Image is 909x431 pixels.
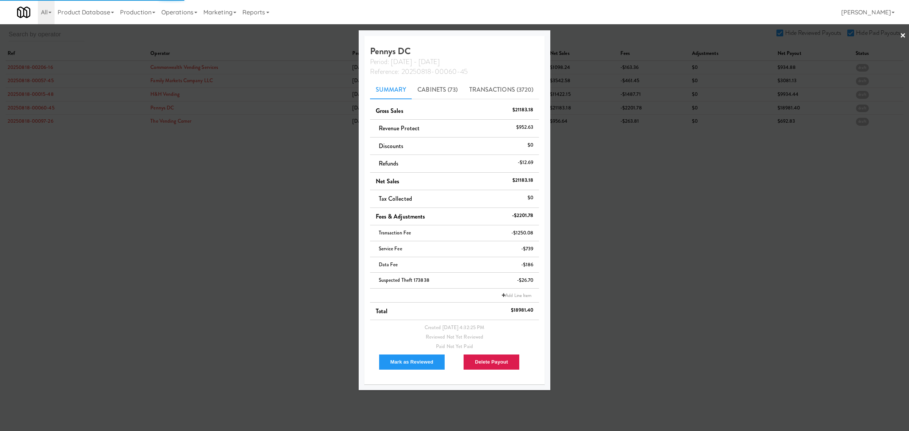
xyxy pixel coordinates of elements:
span: Fees & Adjustments [376,212,425,221]
span: Total [376,307,388,315]
span: Data Fee [379,261,398,268]
a: × [900,24,906,48]
button: Mark as Reviewed [379,354,445,370]
span: Net Sales [376,177,400,186]
div: $18981.40 [511,306,534,315]
a: Add Line Item [500,292,533,299]
button: Delete Payout [463,354,520,370]
div: $952.63 [516,123,534,132]
span: Suspected Theft 173838 [379,276,430,284]
span: Gross Sales [376,106,403,115]
span: Transaction Fee [379,229,411,236]
span: Period: [DATE] - [DATE] [370,57,440,67]
li: Suspected Theft 173838-$26.70 [370,273,539,289]
li: Service Fee-$739 [370,241,539,257]
div: -$12.69 [518,158,534,167]
div: $21183.18 [512,105,534,115]
div: Reviewed Not Yet Reviewed [376,333,534,342]
a: Transactions (3720) [464,80,539,99]
span: Reference: 20250818-00060-45 [370,67,468,77]
div: -$1250.08 [511,228,534,238]
li: Data Fee-$186 [370,257,539,273]
div: -$739 [521,244,534,254]
a: Cabinets (73) [412,80,463,99]
div: -$26.70 [517,276,534,285]
a: Summary [370,80,412,99]
div: $0 [528,141,533,150]
li: Transaction Fee-$1250.08 [370,225,539,241]
span: Tax Collected [379,194,412,203]
div: $0 [528,193,533,203]
img: Micromart [17,6,30,19]
span: Discounts [379,142,404,150]
div: Created [DATE] 4:32:25 PM [376,323,534,333]
span: Service Fee [379,245,402,252]
div: $21183.18 [512,176,534,185]
div: -$2201.78 [512,211,534,220]
span: Refunds [379,159,399,168]
h4: Pennys DC [370,46,539,76]
div: Paid Not Yet Paid [376,342,534,351]
div: -$186 [521,260,534,270]
span: Revenue Protect [379,124,420,133]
